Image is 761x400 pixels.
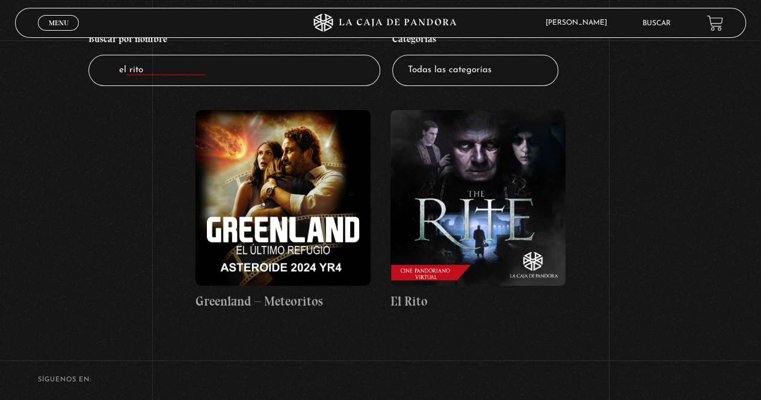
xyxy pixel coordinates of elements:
[196,292,371,311] h4: Greenland – Meteoritos
[38,377,723,383] h4: SÍguenos en:
[196,110,371,310] a: Greenland – Meteoritos
[390,110,565,310] a: El Rito
[707,15,723,31] a: View your shopping cart
[45,29,73,38] span: Cerrar
[88,27,381,55] h4: Buscar por nombre
[390,292,565,311] h4: El Rito
[642,20,671,27] a: Buscar
[392,27,558,55] h4: Categorías
[540,19,619,26] span: [PERSON_NAME]
[49,19,69,26] span: Menu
